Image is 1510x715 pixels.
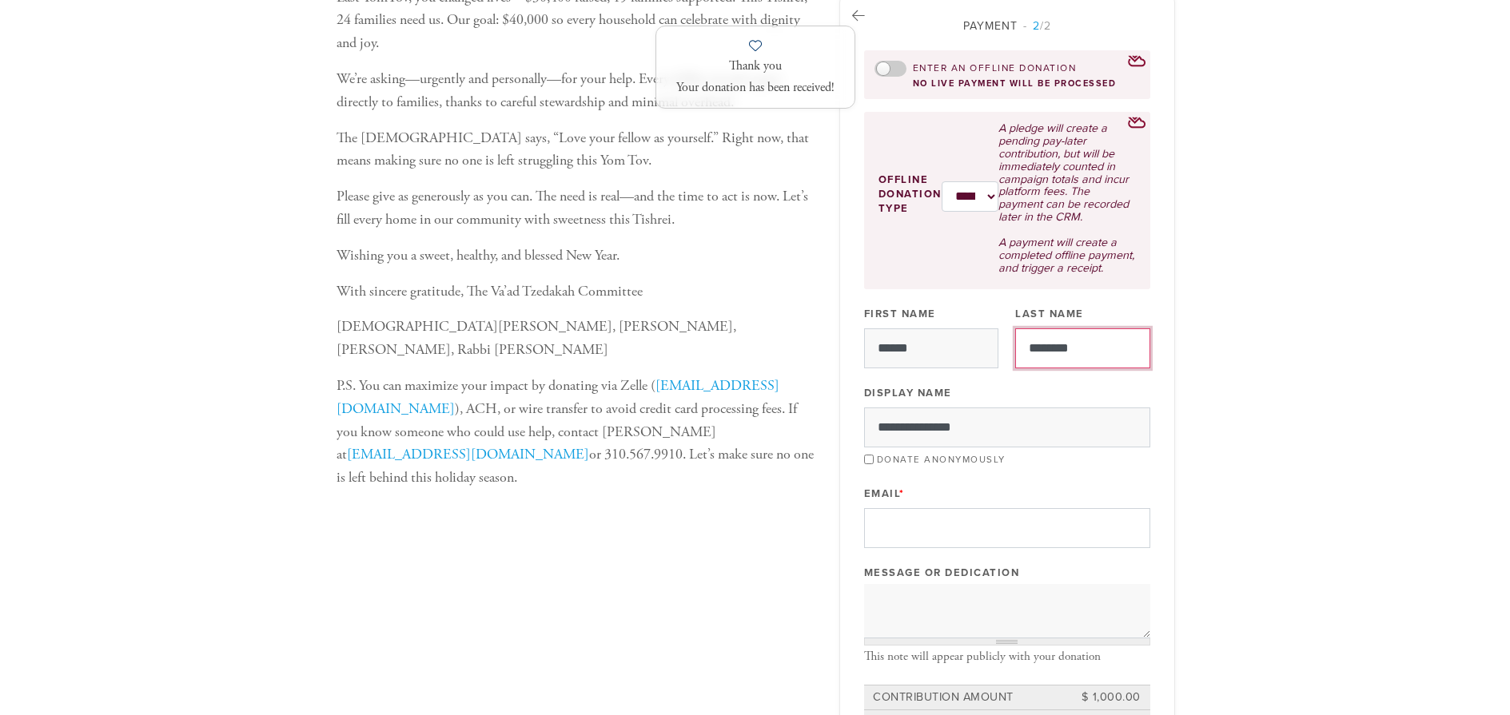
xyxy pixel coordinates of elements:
[676,80,835,95] span: Your donation has been received!
[875,78,1140,89] div: no live payment will be processed
[877,454,1006,465] label: Donate Anonymously
[337,375,815,490] p: P.S. You can maximize your impact by donating via Zelle ( ), ACH, or wire transfer to avoid credi...
[864,649,1150,664] div: This note will appear publicly with your donation
[337,244,815,268] p: Wishing you a sweet, healthy, and blessed New Year.
[347,445,589,463] a: [EMAIL_ADDRESS][DOMAIN_NAME]
[998,236,1135,275] p: A payment will create a completed offline payment, and trigger a receipt.
[1033,19,1040,33] span: 2
[729,58,782,73] span: Thank you
[337,68,815,114] p: We’re asking—urgently and personally—for your help. Every dollar you give goes directly to famili...
[864,487,905,501] label: Email
[879,173,942,216] label: Offline donation type
[998,122,1135,224] p: A pledge will create a pending pay-later contribution, but will be immediately counted in campaig...
[899,487,905,500] span: This field is required.
[864,386,952,400] label: Display Name
[871,686,1071,709] td: Contribution Amount
[337,316,815,362] p: [DEMOGRAPHIC_DATA][PERSON_NAME], [PERSON_NAME], [PERSON_NAME], Rabbi [PERSON_NAME]
[1071,686,1143,709] td: $ 1,000.00
[864,307,936,321] label: First Name
[337,127,815,173] p: The [DEMOGRAPHIC_DATA] says, “Love your fellow as yourself.” Right now, that means making sure no...
[913,62,1077,75] label: Enter an offline donation
[337,376,779,418] a: [EMAIL_ADDRESS][DOMAIN_NAME]
[864,566,1020,580] label: Message or dedication
[337,280,815,304] p: With sincere gratitude, The Va’ad Tzedakah Committee
[1015,307,1084,321] label: Last Name
[1023,19,1051,33] span: /2
[337,185,815,232] p: Please give as generously as you can. The need is real—and the time to act is now. Let’s fill eve...
[864,18,1150,34] div: Payment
